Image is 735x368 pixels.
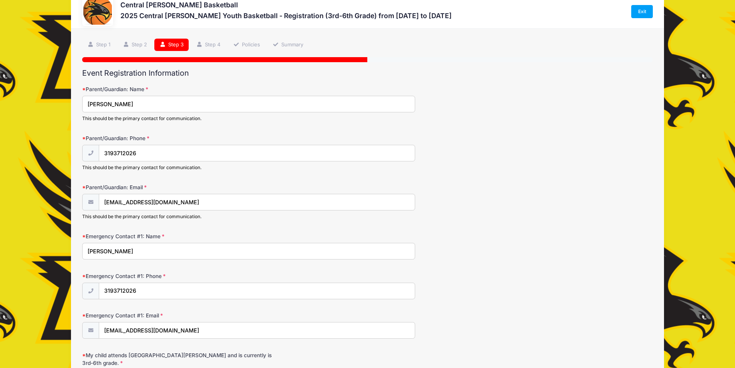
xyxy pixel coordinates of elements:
[120,12,452,20] h3: 2025 Central [PERSON_NAME] Youth Basketball - Registration (3rd-6th Grade) from [DATE] to [DATE]
[82,85,272,93] label: Parent/Guardian: Name
[82,134,272,142] label: Parent/Guardian: Phone
[99,283,415,299] input: (xxx) xxx-xxxx
[82,183,272,191] label: Parent/Guardian: Email
[82,312,272,319] label: Emergency Contact #1: Email
[267,39,308,51] a: Summary
[631,5,653,18] a: Exit
[120,1,452,9] h3: Central [PERSON_NAME] Basketball
[82,164,415,171] div: This should be the primary contact for communication.
[82,115,415,122] div: This should be the primary contact for communication.
[82,351,272,367] label: My child attends [GEOGRAPHIC_DATA][PERSON_NAME] and is currently is 3rd-6th grade.
[99,194,415,210] input: email@email.com
[191,39,226,51] a: Step 4
[99,145,415,161] input: (xxx) xxx-xxxx
[228,39,265,51] a: Policies
[82,272,272,280] label: Emergency Contact #1: Phone
[82,69,653,78] h2: Event Registration Information
[118,39,152,51] a: Step 2
[154,39,189,51] a: Step 3
[82,232,272,240] label: Emergency Contact #1: Name
[82,39,115,51] a: Step 1
[82,213,415,220] div: This should be the primary contact for communication.
[99,322,415,339] input: email@email.com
